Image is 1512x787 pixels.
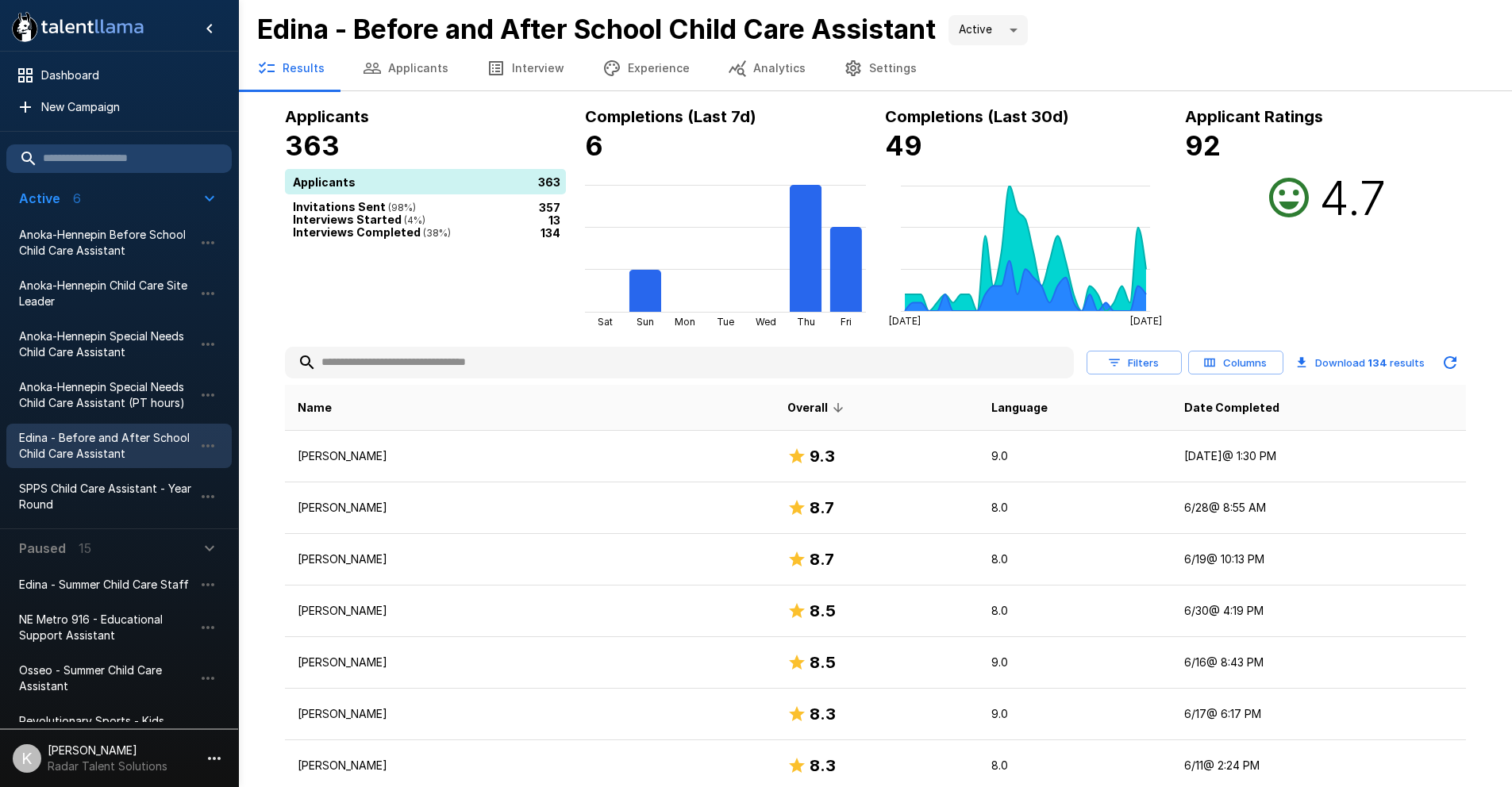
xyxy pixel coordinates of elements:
[548,211,560,228] p: 13
[991,603,1159,619] p: 8.0
[1172,585,1465,637] td: 6/30 @ 4:19 PM
[298,500,763,516] p: [PERSON_NAME]
[1172,534,1465,585] td: 6/19 @ 10:13 PM
[948,15,1028,45] div: Active
[538,173,560,190] p: 363
[344,46,467,90] button: Applicants
[991,398,1048,417] span: Language
[1129,315,1161,327] tspan: [DATE]
[421,227,451,239] span: ( 38 %)
[1290,347,1431,378] button: Download 134 results
[402,214,425,226] span: ( 4 %)
[787,398,848,417] span: Overall
[1172,482,1465,534] td: 6/28 @ 8:55 AM
[755,316,775,328] tspan: Wed
[298,758,763,774] p: [PERSON_NAME]
[386,202,416,213] span: ( 98 %)
[810,598,836,624] h6: 8.5
[293,198,416,216] p: Invitations Sent
[840,316,851,328] tspan: Fri
[1319,169,1386,226] h2: 4.7
[810,650,836,675] h6: 8.5
[991,655,1159,670] p: 9.0
[991,551,1159,567] p: 8.0
[585,107,756,126] b: Completions (Last 7d)
[1434,347,1466,378] button: Updated Today - 10:56 AM
[810,443,835,469] h6: 9.3
[285,107,369,126] b: Applicants
[238,46,344,90] button: Results
[810,495,834,520] h6: 8.7
[885,129,922,162] b: 49
[597,316,612,328] tspan: Sat
[257,13,936,45] b: Edina - Before and After School Child Care Assistant
[889,315,921,327] tspan: [DATE]
[991,500,1159,516] p: 8.0
[885,107,1069,126] b: Completions (Last 30d)
[298,448,763,464] p: [PERSON_NAME]
[1172,689,1465,740] td: 6/17 @ 6:17 PM
[796,316,814,328] tspan: Thu
[1185,129,1221,162] b: 92
[285,129,340,162] b: 363
[810,753,836,778] h6: 8.3
[585,129,603,162] b: 6
[293,224,451,241] p: Interviews Completed
[1368,356,1387,369] b: 134
[991,706,1159,722] p: 9.0
[298,551,763,567] p: [PERSON_NAME]
[991,448,1159,464] p: 9.0
[991,758,1159,774] p: 8.0
[298,398,332,417] span: Name
[539,198,560,215] p: 357
[810,547,834,572] h6: 8.7
[1172,431,1465,482] td: [DATE] @ 1:30 PM
[717,316,734,328] tspan: Tue
[583,46,709,90] button: Experience
[675,316,695,328] tspan: Mon
[810,701,836,727] h6: 8.3
[825,46,936,90] button: Settings
[1184,398,1279,417] span: Date Completed
[1185,107,1323,126] b: Applicant Ratings
[298,603,763,619] p: [PERSON_NAME]
[541,224,560,240] p: 134
[293,211,425,228] p: Interviews Started
[298,706,763,722] p: [PERSON_NAME]
[467,46,583,90] button: Interview
[1172,637,1465,689] td: 6/16 @ 8:43 PM
[298,655,763,670] p: [PERSON_NAME]
[1087,351,1182,375] button: Filters
[709,46,825,90] button: Analytics
[1188,351,1283,375] button: Columns
[636,316,653,328] tspan: Sun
